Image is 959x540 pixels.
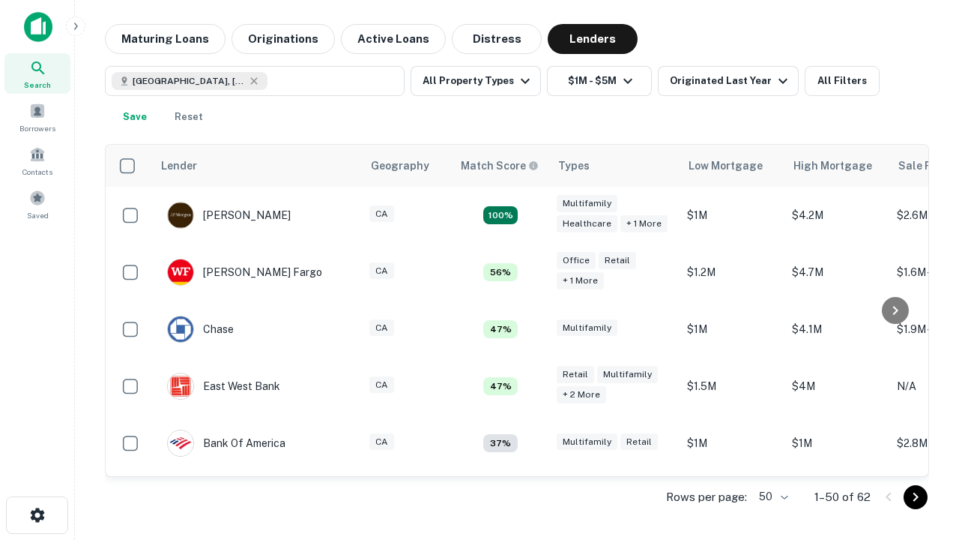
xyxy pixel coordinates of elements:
div: Multifamily [557,195,617,212]
span: Search [24,79,51,91]
button: $1M - $5M [547,66,652,96]
div: Matching Properties: 6, hasApolloMatch: undefined [483,263,518,281]
td: $4.2M [784,187,889,244]
button: All Property Types [411,66,541,96]
div: + 2 more [557,386,606,403]
a: Search [4,53,70,94]
div: Retail [557,366,594,383]
img: picture [168,316,193,342]
div: CA [369,433,394,451]
div: Originated Last Year [670,72,792,90]
button: Originated Last Year [658,66,799,96]
th: Low Mortgage [680,145,784,187]
div: CA [369,205,394,223]
div: 50 [753,486,790,508]
td: $1M [680,415,784,472]
div: CA [369,319,394,337]
th: High Mortgage [784,145,889,187]
div: CA [369,262,394,280]
td: $4.5M [784,472,889,529]
img: picture [168,202,193,228]
div: Matching Properties: 5, hasApolloMatch: undefined [483,377,518,395]
th: Capitalize uses an advanced AI algorithm to match your search with the best lender. The match sco... [452,145,549,187]
img: picture [168,259,193,285]
div: Healthcare [557,215,617,232]
th: Lender [152,145,362,187]
div: [PERSON_NAME] [167,202,291,229]
th: Geography [362,145,452,187]
div: Matching Properties: 5, hasApolloMatch: undefined [483,320,518,338]
div: CA [369,376,394,394]
a: Borrowers [4,97,70,137]
button: Originations [232,24,335,54]
th: Types [549,145,680,187]
span: Contacts [22,166,52,178]
div: Low Mortgage [689,157,763,175]
div: + 1 more [557,272,604,289]
td: $4.1M [784,301,889,358]
button: All Filters [805,66,880,96]
div: Geography [371,157,429,175]
div: Capitalize uses an advanced AI algorithm to match your search with the best lender. The match sco... [461,157,539,174]
button: Active Loans [341,24,446,54]
div: Types [558,157,590,175]
a: Saved [4,184,70,224]
button: Lenders [548,24,638,54]
td: $1M [784,415,889,472]
span: Saved [27,209,49,221]
div: Bank Of America [167,430,285,457]
div: Multifamily [557,433,617,451]
td: $1.4M [680,472,784,529]
div: Retail [620,433,658,451]
span: [GEOGRAPHIC_DATA], [GEOGRAPHIC_DATA], [GEOGRAPHIC_DATA] [133,74,245,88]
button: Save your search to get updates of matches that match your search criteria. [111,102,159,132]
div: Retail [599,252,636,269]
div: Matching Properties: 4, hasApolloMatch: undefined [483,434,518,452]
div: Matching Properties: 19, hasApolloMatch: undefined [483,206,518,224]
button: Reset [165,102,213,132]
div: High Mortgage [793,157,872,175]
iframe: Chat Widget [884,420,959,492]
div: + 1 more [620,215,668,232]
div: Multifamily [557,319,617,337]
div: Multifamily [597,366,658,383]
td: $4.7M [784,244,889,301]
td: $4M [784,358,889,415]
button: Maturing Loans [105,24,226,54]
div: East West Bank [167,373,280,400]
button: Go to next page [904,485,928,509]
div: Office [557,252,596,269]
h6: Match Score [461,157,536,174]
td: $1M [680,187,784,244]
img: capitalize-icon.png [24,12,52,42]
img: picture [168,373,193,399]
div: [PERSON_NAME] Fargo [167,259,322,286]
img: picture [168,430,193,456]
td: $1M [680,301,784,358]
td: $1.5M [680,358,784,415]
p: 1–50 of 62 [814,488,871,506]
span: Borrowers [19,122,55,134]
button: Distress [452,24,542,54]
div: Chase [167,316,234,343]
button: [GEOGRAPHIC_DATA], [GEOGRAPHIC_DATA], [GEOGRAPHIC_DATA] [105,66,405,96]
p: Rows per page: [666,488,747,506]
a: Contacts [4,140,70,181]
div: Lender [161,157,197,175]
td: $1.2M [680,244,784,301]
